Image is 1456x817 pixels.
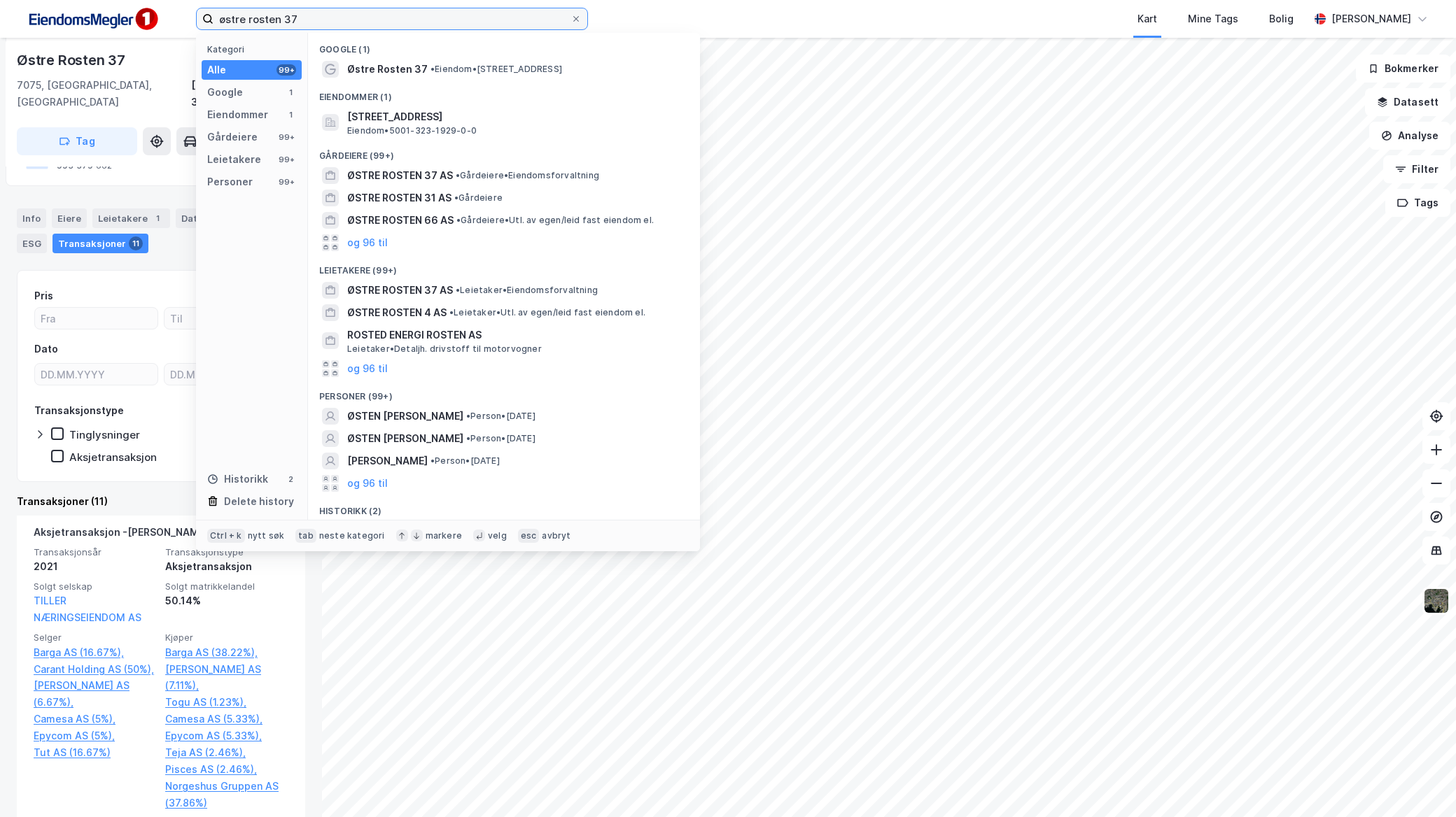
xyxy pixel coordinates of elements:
[1356,55,1450,83] button: Bokmerker
[347,167,453,184] span: ØSTRE ROSTEN 37 AS
[1385,189,1450,217] button: Tags
[1369,122,1450,150] button: Analyse
[1188,10,1238,27] div: Mine Tags
[1365,88,1450,116] button: Datasett
[347,125,477,136] span: Eiendom • 5001-323-1929-0-0
[347,108,683,125] span: [STREET_ADDRESS]
[1383,155,1450,183] button: Filter
[17,49,128,71] div: Østre Rosten 37
[449,307,454,318] span: •
[34,402,124,419] div: Transaksjonstype
[92,208,170,228] div: Leietakere
[207,151,261,168] div: Leietakere
[308,33,700,58] div: Google (1)
[69,450,157,464] div: Aksjetransaksjon
[456,215,654,226] span: Gårdeiere • Utl. av egen/leid fast eiendom el.
[69,428,140,441] div: Tinglysninger
[165,694,288,711] a: Togu AS (1.23%),
[34,661,157,678] a: Carant Holding AS (50%),
[454,192,458,203] span: •
[347,61,428,78] span: Østre Rosten 37
[276,64,296,76] div: 99+
[34,546,157,558] span: Transaksjonsår
[347,327,683,343] span: ROSTED ENERGI ROSTEN AS
[430,455,500,467] span: Person • [DATE]
[165,632,288,644] span: Kjøper
[17,234,47,253] div: ESG
[150,211,164,225] div: 1
[542,530,570,541] div: avbryt
[456,215,461,225] span: •
[308,139,700,164] div: Gårdeiere (99+)
[347,212,454,229] span: ØSTRE ROSTEN 66 AS
[347,234,388,251] button: og 96 til
[347,408,463,425] span: ØSTEN [PERSON_NAME]
[165,778,288,811] a: Norgeshus Gruppen AS (37.86%)
[34,644,157,661] a: Barga AS (16.67%),
[17,493,305,510] div: Transaksjoner (11)
[165,761,288,778] a: Pisces AS (2.46%),
[347,453,428,469] span: [PERSON_NAME]
[308,254,700,279] div: Leietakere (99+)
[165,592,288,609] div: 50.14%
[319,530,385,541] div: neste kategori
[466,433,470,443] span: •
[165,661,288,695] a: [PERSON_NAME] AS (7.11%),
[295,529,316,543] div: tab
[52,208,87,228] div: Eiere
[1137,10,1157,27] div: Kart
[347,282,453,299] span: ØSTRE ROSTEN 37 AS
[276,154,296,165] div: 99+
[456,285,460,295] span: •
[207,529,245,543] div: Ctrl + k
[1386,750,1456,817] iframe: Chat Widget
[34,677,157,711] a: [PERSON_NAME] AS (6.67%),
[430,64,435,74] span: •
[518,529,540,543] div: esc
[1423,588,1450,614] img: 9k=
[34,595,141,623] a: TILLER NÆRINGSEIENDOM AS
[22,3,162,35] img: F4PB6Px+NJ5v8B7XTbfpPpyloAAAAASUVORK5CYII=
[207,129,258,145] div: Gårdeiere
[347,430,463,447] span: ØSTEN [PERSON_NAME]
[347,360,388,377] button: og 96 til
[35,364,157,385] input: DD.MM.YYYY
[207,44,302,55] div: Kategori
[207,62,226,78] div: Alle
[466,411,535,422] span: Person • [DATE]
[165,546,288,558] span: Transaksjonstype
[34,727,157,744] a: Epycom AS (5%),
[165,644,288,661] a: Barga AS (38.22%),
[52,234,148,253] div: Transaksjoner
[466,433,535,444] span: Person • [DATE]
[207,106,268,123] div: Eiendommer
[285,474,296,485] div: 2
[34,287,53,304] div: Pris
[456,170,460,180] span: •
[34,711,157,727] a: Camesa AS (5%),
[165,744,288,761] a: Teja AS (2.46%),
[276,132,296,143] div: 99+
[165,558,288,575] div: Aksjetransaksjon
[34,558,157,575] div: 2021
[165,727,288,744] a: Epycom AS (5.33%),
[17,77,191,111] div: 7075, [GEOGRAPHIC_DATA], [GEOGRAPHIC_DATA]
[17,208,46,228] div: Info
[213,8,570,29] input: Søk på adresse, matrikkel, gårdeiere, leietakere eller personer
[430,455,435,466] span: •
[248,530,285,541] div: nytt søk
[1331,10,1411,27] div: [PERSON_NAME]
[165,581,288,592] span: Solgt matrikkelandel
[34,581,157,592] span: Solgt selskap
[207,84,243,101] div: Google
[164,308,287,329] input: Til
[34,524,234,546] div: Aksjetransaksjon - [PERSON_NAME] flere
[456,285,598,296] span: Leietaker • Eiendomsforvaltning
[308,495,700,520] div: Historikk (2)
[347,475,388,492] button: og 96 til
[34,744,157,761] a: Tut AS (16.67%)
[34,341,58,357] div: Dato
[285,109,296,120] div: 1
[285,87,296,98] div: 1
[488,530,507,541] div: velg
